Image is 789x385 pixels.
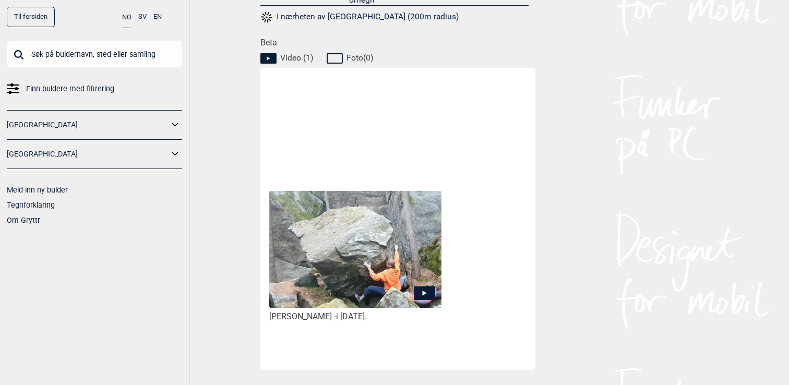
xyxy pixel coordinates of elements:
[7,41,182,68] input: Søk på buldernavn, sted eller samling
[7,186,68,194] a: Meld inn ny bulder
[269,191,441,309] img: Tore pa Pas de Mousse
[26,81,114,97] span: Finn buldere med filtrering
[7,201,55,209] a: Tegnforklaring
[153,7,162,27] button: EN
[260,10,459,24] button: I nærheten av [GEOGRAPHIC_DATA] (200m radius)
[346,53,373,63] span: Foto ( 0 )
[280,53,313,63] span: Video ( 1 )
[336,311,367,321] span: i [DATE].
[7,216,40,224] a: Om Gryttr
[122,7,131,28] button: NO
[7,81,182,97] a: Finn buldere med filtrering
[7,147,169,162] a: [GEOGRAPHIC_DATA]
[269,311,441,322] div: [PERSON_NAME] -
[260,38,535,369] div: Beta
[7,7,55,27] a: Til forsiden
[138,7,147,27] button: SV
[7,117,169,133] a: [GEOGRAPHIC_DATA]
